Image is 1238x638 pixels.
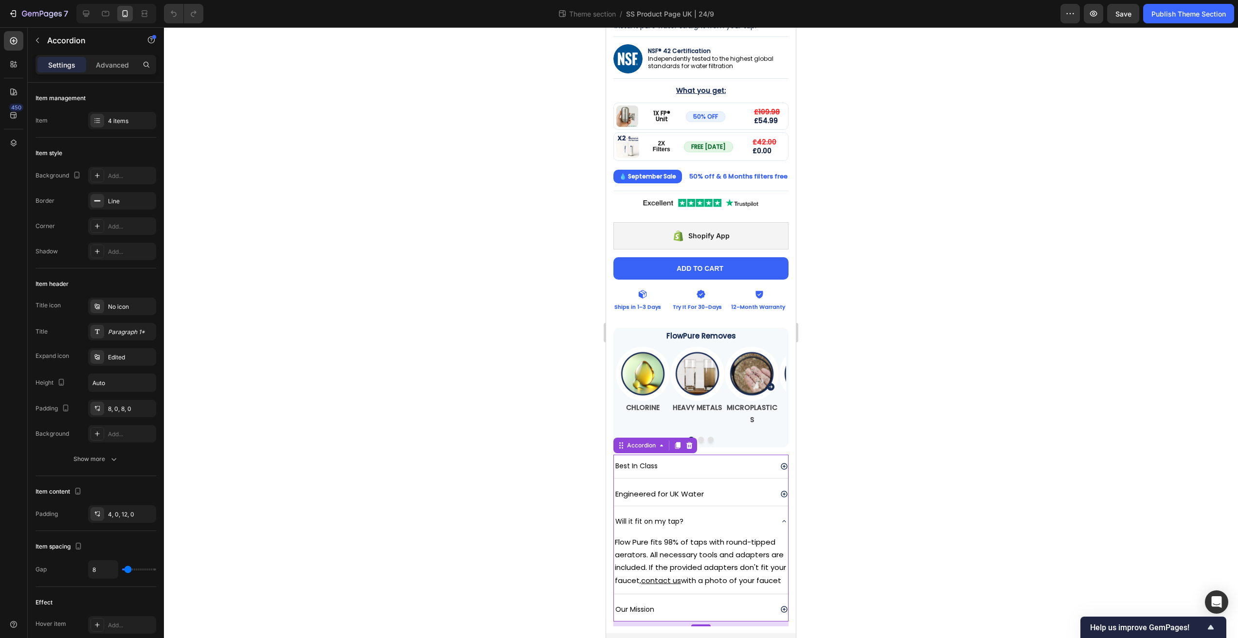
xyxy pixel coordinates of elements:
span: / [620,9,622,19]
p: Best In Class [9,433,52,445]
div: Shadow [36,247,58,256]
div: Border [36,196,54,205]
button: Carousel Next Arrow [157,352,172,368]
iframe: Design area [606,27,796,638]
button: Publish Theme Section [1143,4,1234,23]
div: Add... [108,248,154,256]
input: Auto [89,374,156,391]
span: Engineered for UK Water [9,461,98,472]
div: Add... [108,621,154,630]
div: Undo/Redo [164,4,203,23]
button: 7 [4,4,72,23]
button: Show survey - Help us improve GemPages! [1090,621,1217,633]
div: Hover item [36,620,66,628]
div: Height [36,376,67,390]
button: Save [1107,4,1139,23]
div: Padding [36,510,58,518]
div: 4 items [108,117,154,125]
span: SS Product Page UK | 24/9 [626,9,714,19]
p: Accordion [47,35,130,46]
div: Title [36,327,48,336]
div: Effect [36,598,53,607]
div: Item style [36,149,62,158]
div: Show more [73,454,119,464]
div: No icon [108,302,154,311]
p: Advanced [96,60,129,70]
div: Edited [108,353,154,362]
div: Corner [36,222,55,230]
div: Item [36,116,48,125]
p: Settings [48,60,75,70]
div: Line [108,197,154,206]
div: Item spacing [36,540,84,553]
div: 450 [9,104,23,111]
div: Title icon [36,301,61,310]
span: Help us improve GemPages! [1090,623,1205,632]
p: Our Mission [9,576,48,588]
p: 7 [64,8,68,19]
div: Item content [36,485,84,498]
button: Show more [36,450,156,468]
img: gempages_547265743364817678-800a89fd-7560-47a7-9a0d-adc723128765.png [173,319,227,373]
a: contact us [35,549,75,558]
span: with a photo of your faucet [75,548,175,558]
button: Dot [102,409,108,415]
div: Background [36,429,69,438]
div: Publish Theme Section [1151,9,1226,19]
u: contact us [35,548,75,558]
div: 4, 0, 12, 0 [108,510,154,519]
div: Gap [36,565,47,574]
div: Accordion [19,414,52,423]
span: Theme section [567,9,618,19]
button: Dot [82,409,88,415]
span: Flow Pure fits 98% of taps with round-tipped aerators. All necessary tools and adapters are inclu... [9,510,180,558]
button: Dot [92,409,98,415]
p: BACTERIA [174,374,226,387]
div: 8, 0, 8, 0 [108,405,154,413]
input: Auto [89,561,118,578]
div: Add... [108,222,154,231]
div: Paragraph 1* [108,328,154,337]
div: Background [36,169,83,182]
div: Open Intercom Messenger [1205,590,1228,614]
div: Item header [36,280,69,288]
div: Add... [108,430,154,439]
p: Will it fit on my tap? [9,488,77,500]
div: Add... [108,172,154,180]
div: Padding [36,402,72,415]
span: Save [1115,10,1131,18]
div: Item management [36,94,86,103]
div: Expand icon [36,352,69,360]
